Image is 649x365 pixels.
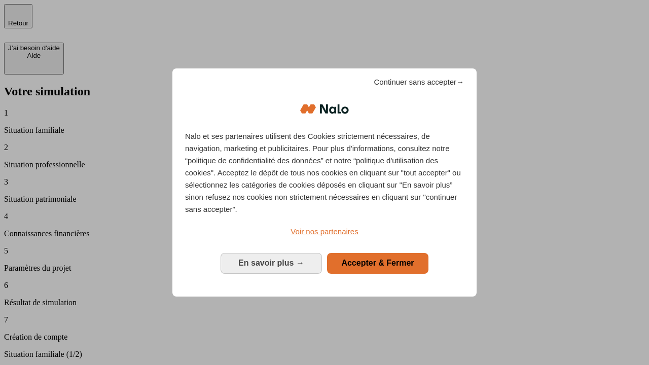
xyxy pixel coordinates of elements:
button: En savoir plus: Configurer vos consentements [221,253,322,273]
span: Continuer sans accepter→ [374,76,464,88]
span: En savoir plus → [238,259,304,267]
button: Accepter & Fermer: Accepter notre traitement des données et fermer [327,253,428,273]
img: Logo [300,94,349,124]
a: Voir nos partenaires [185,226,464,238]
span: Accepter & Fermer [341,259,414,267]
span: Voir nos partenaires [291,227,358,236]
p: Nalo et ses partenaires utilisent des Cookies strictement nécessaires, de navigation, marketing e... [185,130,464,215]
div: Bienvenue chez Nalo Gestion du consentement [172,68,477,296]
